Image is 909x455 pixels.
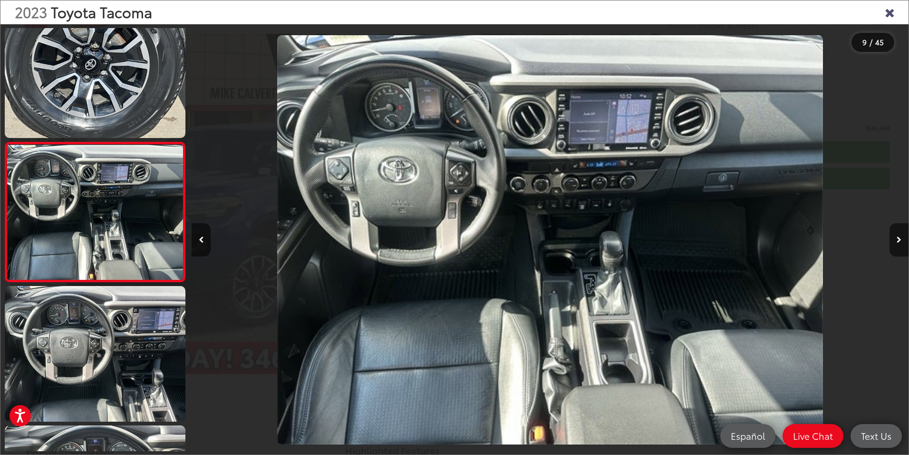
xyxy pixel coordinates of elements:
img: 2023 Toyota Tacoma TRD Sport V6 [3,1,187,139]
span: Text Us [856,430,896,442]
span: Live Chat [788,430,838,442]
a: Español [720,424,775,448]
span: 9 [862,37,867,47]
a: Text Us [851,424,902,448]
span: Toyota Tacoma [51,1,152,22]
button: Previous image [192,223,211,257]
img: 2023 Toyota Tacoma TRD Sport V6 [5,145,184,279]
button: Next image [890,223,909,257]
img: 2023 Toyota Tacoma TRD Sport V6 [3,285,187,423]
span: Español [726,430,770,442]
span: / [869,39,873,46]
a: Live Chat [783,424,843,448]
div: 2023 Toyota Tacoma TRD Sport V6 8 [192,35,909,445]
span: 45 [875,37,884,47]
span: 2023 [15,1,47,22]
img: 2023 Toyota Tacoma TRD Sport V6 [277,35,822,445]
i: Close gallery [885,6,894,18]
